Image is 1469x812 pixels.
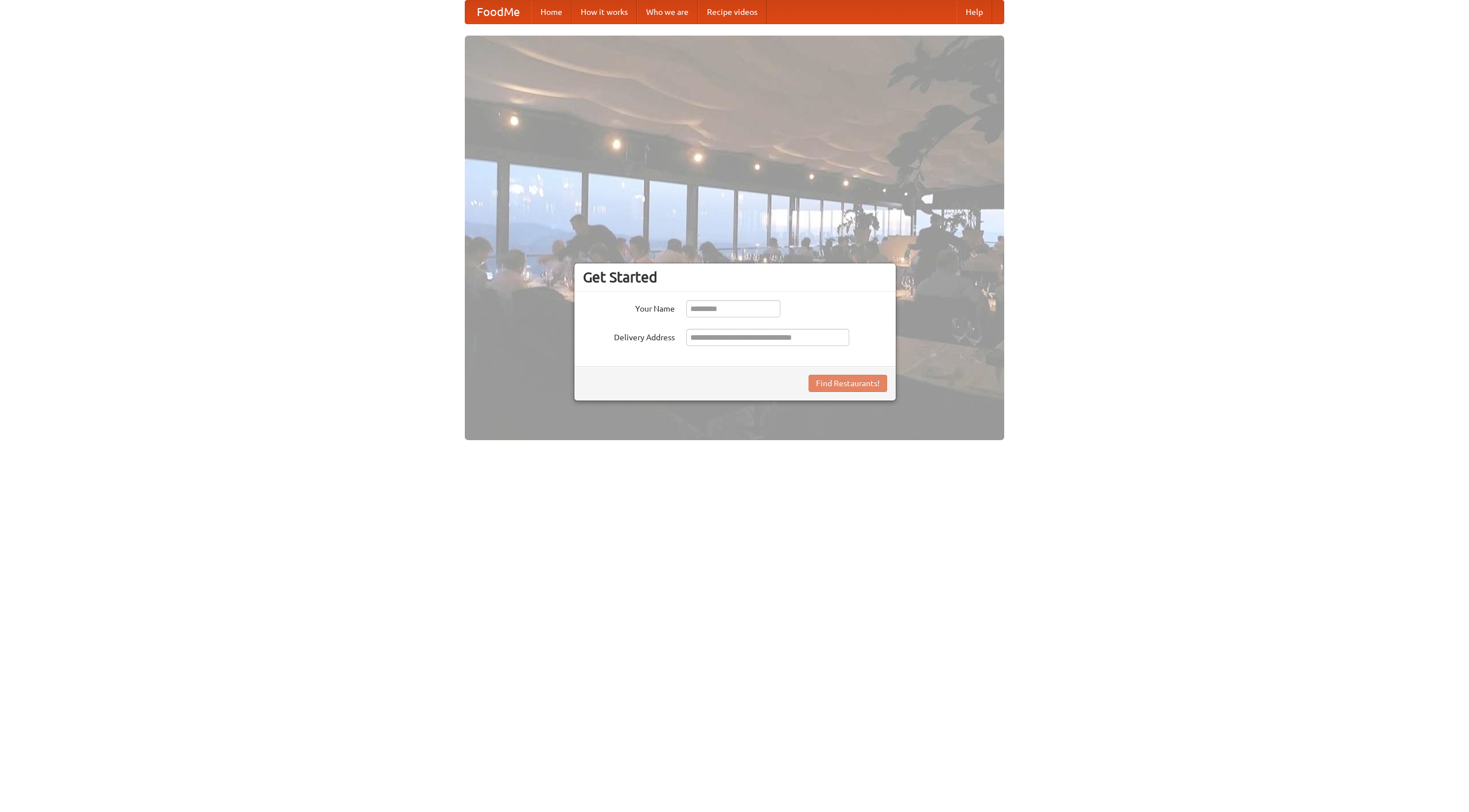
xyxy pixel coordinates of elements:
a: Help [957,1,992,24]
button: Find Restaurants! [809,375,887,392]
h3: Get Started [583,269,887,286]
a: Who we are [637,1,698,24]
a: Recipe videos [698,1,767,24]
a: Home [531,1,572,24]
label: Your Name [583,300,675,314]
label: Delivery Address [583,329,675,343]
a: FoodMe [465,1,531,24]
a: How it works [572,1,637,24]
